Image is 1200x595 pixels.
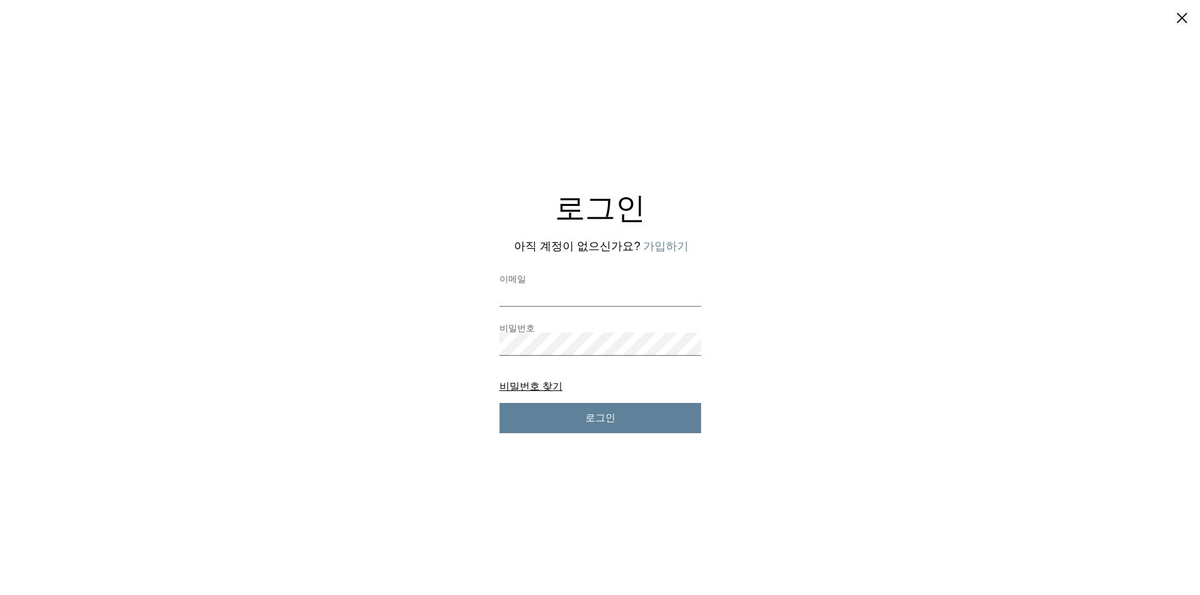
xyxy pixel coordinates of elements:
h2: 로그인 [500,193,701,224]
label: 비밀번호 [500,324,701,332]
label: 이메일 [500,275,701,283]
span: 아직 계정이 없으신가요? [514,240,640,252]
span: 로그인 [585,412,615,425]
button: 아직 계정이 없으신가요? 가입하기 [643,239,689,254]
button: 닫기 [1174,10,1190,28]
button: 로그인 [500,403,701,433]
button: 비밀번호 찾기 [500,381,563,392]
